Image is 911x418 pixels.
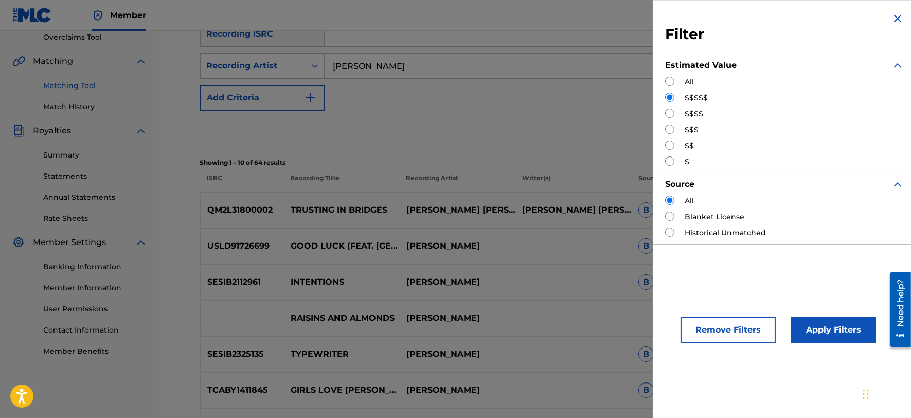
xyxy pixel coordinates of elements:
img: expand [891,178,904,190]
p: RAISINS AND ALMONDS [283,312,399,324]
label: All [685,196,694,206]
a: Overclaims Tool [43,32,147,43]
img: 9d2ae6d4665cec9f34b9.svg [304,92,316,104]
p: USLD91726699 [201,240,284,252]
img: expand [135,236,147,249]
a: Contact Information [43,325,147,336]
p: SE5IB2325135 [201,348,284,360]
p: [PERSON_NAME] [400,312,515,324]
label: $$ [685,141,694,151]
p: [PERSON_NAME] [400,276,515,288]
span: B [638,346,654,362]
img: expand [891,59,904,72]
button: Add Criteria [200,85,325,111]
p: SE5IB2112961 [201,276,284,288]
p: QM2L31800002 [201,204,284,216]
p: INTENTIONS [283,276,399,288]
label: Blanket License [685,212,744,222]
label: Historical Unmatched [685,228,766,238]
a: Statements [43,171,147,182]
a: Rate Sheets [43,213,147,224]
iframe: Resource Center [882,268,911,351]
p: [PERSON_NAME] [PERSON_NAME] [400,204,515,216]
img: expand [135,125,147,137]
p: TYPEWRITER [283,348,399,360]
span: Member [110,9,146,21]
button: Remove Filters [681,317,776,343]
p: [PERSON_NAME] [400,384,515,396]
label: $$$$$ [685,93,708,103]
p: [PERSON_NAME] [400,240,515,252]
a: Annual Statements [43,192,147,203]
label: $$$ [685,125,699,135]
span: B [638,382,654,398]
div: Drag [863,379,869,410]
span: B [638,238,654,254]
p: Recording Artist [399,173,515,192]
p: Showing 1 - 10 of 64 results [200,158,871,167]
img: Top Rightsholder [92,9,104,22]
p: Source [638,173,661,192]
button: Apply Filters [791,317,876,343]
img: expand [135,55,147,67]
p: TCABY1411845 [201,384,284,396]
strong: Estimated Value [665,60,737,70]
a: Member Information [43,283,147,293]
div: Recording Artist [207,60,299,72]
span: B [638,202,654,218]
iframe: Chat Widget [860,369,911,418]
p: ISRC [200,173,283,192]
img: Member Settings [12,236,25,249]
p: GIRLS LOVE [PERSON_NAME] (GIRLS LOVE [PERSON_NAME] REMIX)) [283,384,399,396]
a: User Permissions [43,304,147,315]
a: Match History [43,101,147,112]
p: Writer(s) [515,173,632,192]
span: Matching [33,55,73,67]
label: $$$$ [685,109,703,119]
span: B [638,274,654,290]
strong: Source [665,179,694,189]
a: Banking Information [43,262,147,272]
label: $ [685,156,689,167]
a: Summary [43,150,147,161]
a: Matching Tool [43,80,147,91]
a: Member Benefits [43,346,147,357]
label: All [685,77,694,88]
p: [PERSON_NAME] [400,348,515,360]
span: Member Settings [33,236,106,249]
h3: Filter [665,25,904,44]
img: MLC Logo [12,8,52,23]
p: TRUSTING IN BRIDGES [283,204,399,216]
p: GOOD LUCK (FEAT. [GEOGRAPHIC_DATA]) [283,240,399,252]
p: Recording Title [283,173,400,192]
img: Matching [12,55,25,67]
img: Royalties [12,125,25,137]
span: Royalties [33,125,71,137]
p: [PERSON_NAME] [PERSON_NAME] [515,204,631,216]
img: close [891,12,904,25]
